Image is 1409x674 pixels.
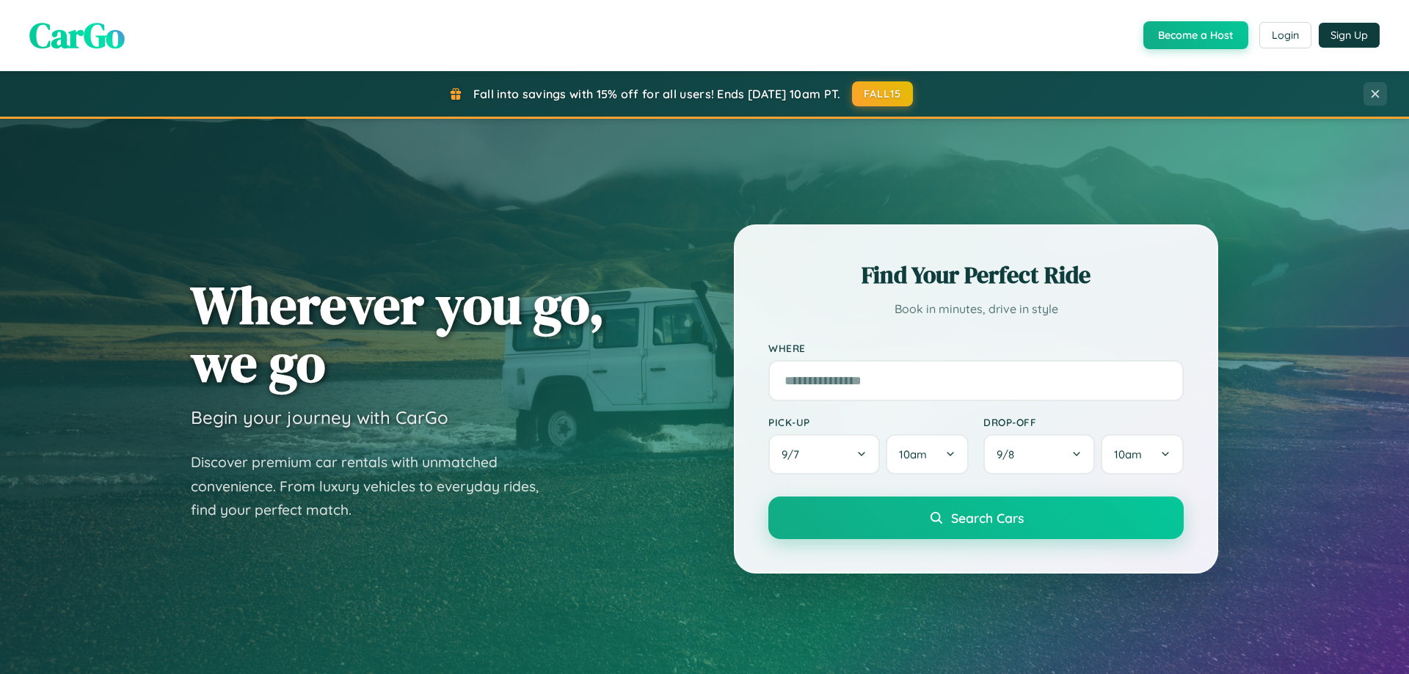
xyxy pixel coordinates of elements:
[191,276,605,392] h1: Wherever you go, we go
[983,416,1184,428] label: Drop-off
[29,11,125,59] span: CarGo
[997,447,1022,461] span: 9 / 8
[899,447,927,461] span: 10am
[1143,21,1248,49] button: Become a Host
[768,416,969,428] label: Pick-up
[1101,434,1184,475] button: 10am
[768,434,880,475] button: 9/7
[951,510,1024,526] span: Search Cars
[768,298,1184,320] p: Book in minutes, drive in style
[191,406,448,428] h3: Begin your journey with CarGo
[1114,447,1142,461] span: 10am
[768,342,1184,354] label: Where
[768,497,1184,539] button: Search Cars
[1319,23,1380,48] button: Sign Up
[473,87,841,101] span: Fall into savings with 15% off for all users! Ends [DATE] 10am PT.
[983,434,1095,475] button: 9/8
[768,259,1184,291] h2: Find Your Perfect Ride
[191,450,558,522] p: Discover premium car rentals with unmatched convenience. From luxury vehicles to everyday rides, ...
[886,434,969,475] button: 10am
[852,81,914,106] button: FALL15
[1259,22,1311,48] button: Login
[782,447,807,461] span: 9 / 7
